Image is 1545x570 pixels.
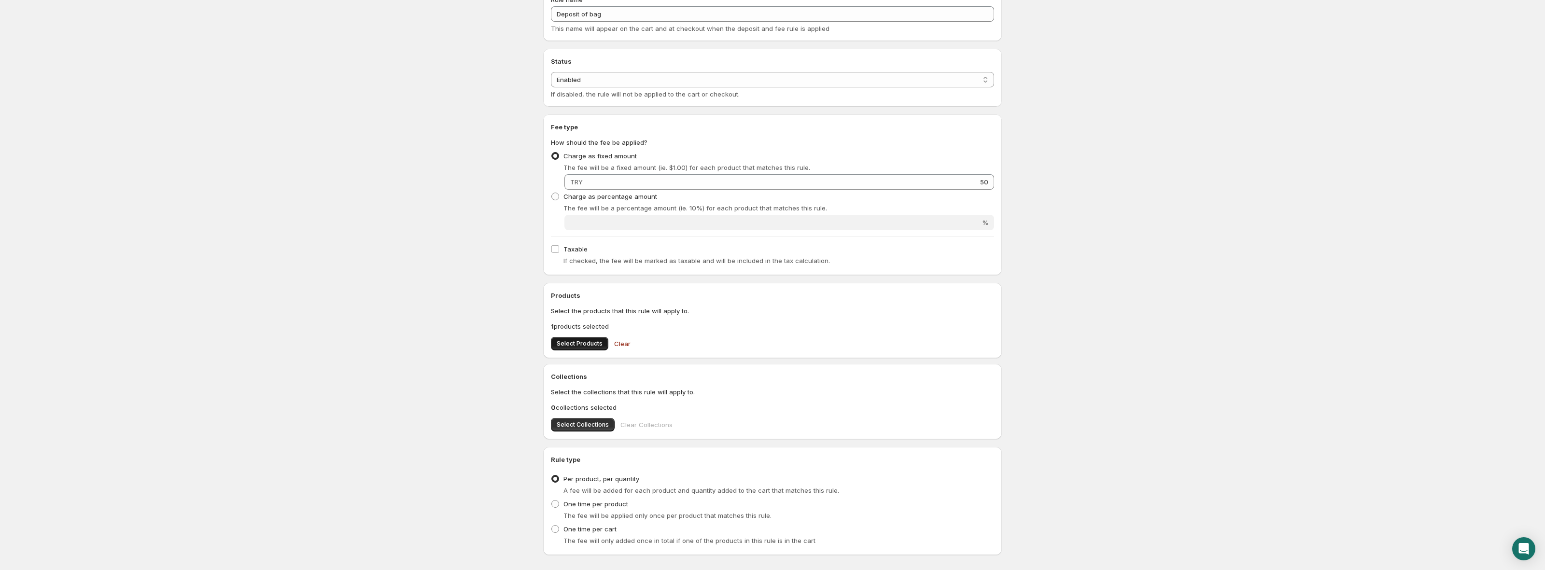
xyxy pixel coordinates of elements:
[551,322,554,330] b: 1
[551,372,994,381] h2: Collections
[563,152,637,160] span: Charge as fixed amount
[551,321,994,331] p: products selected
[1512,537,1535,560] div: Open Intercom Messenger
[563,500,628,508] span: One time per product
[551,56,994,66] h2: Status
[563,487,839,494] span: A fee will be added for each product and quantity added to the cart that matches this rule.
[551,122,994,132] h2: Fee type
[614,339,631,348] span: Clear
[563,257,830,264] span: If checked, the fee will be marked as taxable and will be included in the tax calculation.
[557,340,603,348] span: Select Products
[563,245,588,253] span: Taxable
[551,90,740,98] span: If disabled, the rule will not be applied to the cart or checkout.
[551,337,608,350] button: Select Products
[608,334,636,353] button: Clear
[563,164,810,171] span: The fee will be a fixed amount (ie. $1.00) for each product that matches this rule.
[563,512,772,519] span: The fee will be applied only once per product that matches this rule.
[570,178,583,186] span: TRY
[563,475,639,483] span: Per product, per quantity
[557,421,609,429] span: Select Collections
[551,455,994,464] h2: Rule type
[551,418,615,431] button: Select Collections
[551,25,829,32] span: This name will appear on the cart and at checkout when the deposit and fee rule is applied
[551,403,994,412] p: collections selected
[551,306,994,316] p: Select the products that this rule will apply to.
[551,403,556,411] b: 0
[551,291,994,300] h2: Products
[563,537,815,544] span: The fee will only added once in total if one of the products in this rule is in the cart
[563,525,617,533] span: One time per cart
[551,139,647,146] span: How should the fee be applied?
[982,219,988,226] span: %
[551,387,994,397] p: Select the collections that this rule will apply to.
[563,193,657,200] span: Charge as percentage amount
[563,203,994,213] p: The fee will be a percentage amount (ie. 10%) for each product that matches this rule.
